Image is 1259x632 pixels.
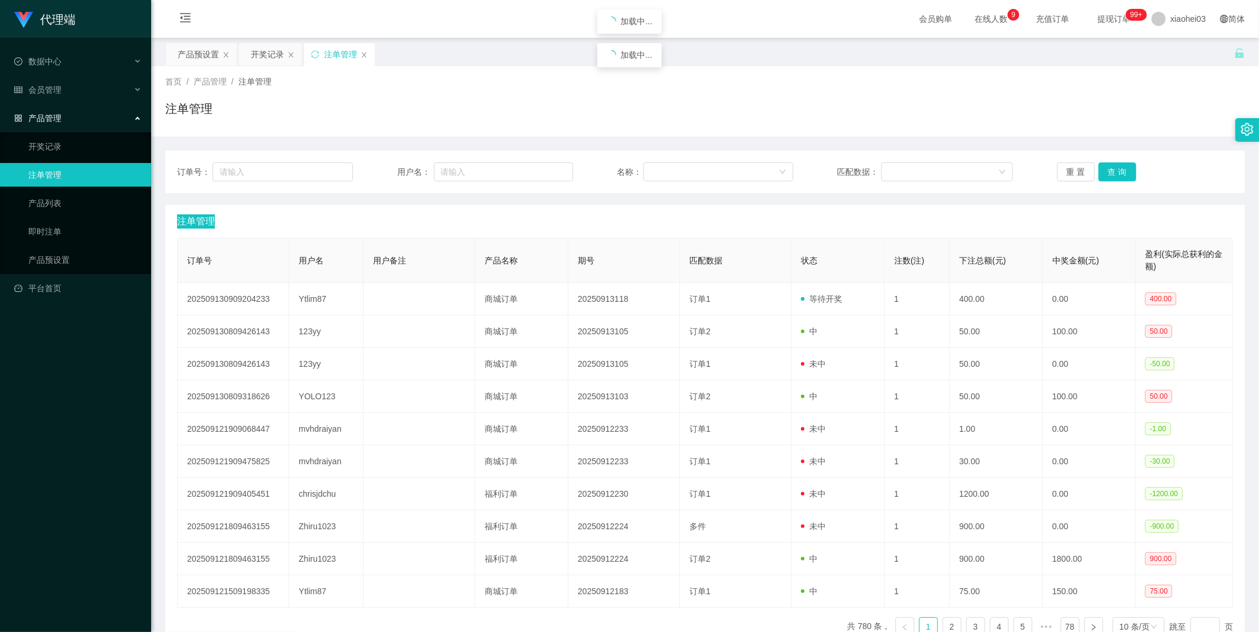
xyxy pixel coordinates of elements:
[801,359,826,369] span: 未中
[238,77,272,86] span: 注单管理
[14,12,33,28] img: logo.9652507e.png
[689,327,711,336] span: 订单2
[885,348,950,380] td: 1
[28,135,142,158] a: 开奖记录
[801,392,817,401] span: 中
[689,457,711,466] span: 订单1
[212,162,353,181] input: 请输入
[14,14,76,24] a: 代理端
[177,214,215,229] span: 注单管理
[475,543,568,575] td: 福利订单
[1145,422,1170,435] span: -1.00
[475,445,568,478] td: 商城订单
[1091,15,1136,23] span: 提现订单
[289,380,364,413] td: YOLO123
[568,283,680,315] td: 20250913118
[621,17,653,26] span: 加载中...
[885,575,950,608] td: 1
[1043,445,1136,478] td: 0.00
[14,113,61,123] span: 产品管理
[289,445,364,478] td: mvhdraiyan
[1043,380,1136,413] td: 100.00
[223,51,230,58] i: 图标: close
[178,478,289,510] td: 202509121909405451
[289,348,364,380] td: 123yy
[950,380,1043,413] td: 50.00
[607,17,616,26] i: icon: loading
[289,543,364,575] td: Zhiru1023
[177,166,212,178] span: 订单号：
[475,315,568,348] td: 商城订单
[801,294,842,304] span: 等待开奖
[1145,325,1172,338] span: 50.00
[178,380,289,413] td: 202509130809318626
[1012,9,1016,21] p: 9
[289,478,364,510] td: chrisjdchu
[165,1,205,38] i: 图标: menu-fold
[1043,315,1136,348] td: 100.00
[999,168,1006,177] i: 图标: down
[950,445,1043,478] td: 30.00
[287,51,295,58] i: 图标: close
[289,315,364,348] td: 123yy
[568,510,680,543] td: 20250912224
[178,315,289,348] td: 202509130809426143
[801,256,817,265] span: 状态
[165,100,212,118] h1: 注单管理
[434,162,573,181] input: 请输入
[397,166,434,178] span: 用户名：
[14,85,61,95] span: 会员管理
[894,256,924,265] span: 注数(注)
[1043,478,1136,510] td: 0.00
[969,15,1013,23] span: 在线人数
[1057,162,1095,181] button: 重 置
[779,168,786,177] i: 图标: down
[1220,15,1228,23] i: 图标: global
[475,283,568,315] td: 商城订单
[289,283,364,315] td: Ytlim87
[311,50,319,58] i: 图标: sync
[689,489,711,499] span: 订单1
[475,510,568,543] td: 福利订单
[689,554,711,563] span: 订单2
[568,543,680,575] td: 20250912224
[950,348,1043,380] td: 50.00
[28,220,142,243] a: 即时注单
[178,575,289,608] td: 202509121509198335
[1043,283,1136,315] td: 0.00
[801,327,817,336] span: 中
[475,348,568,380] td: 商城订单
[689,522,706,531] span: 多件
[289,575,364,608] td: Ytlim87
[251,43,284,66] div: 开奖记录
[568,413,680,445] td: 20250912233
[28,191,142,215] a: 产品列表
[689,256,722,265] span: 匹配数据
[187,256,212,265] span: 订单号
[178,43,219,66] div: 产品预设置
[568,478,680,510] td: 20250912230
[1043,413,1136,445] td: 0.00
[689,587,711,596] span: 订单1
[485,256,518,265] span: 产品名称
[1145,552,1176,565] span: 900.00
[299,256,323,265] span: 用户名
[178,543,289,575] td: 202509121809463155
[14,86,22,94] i: 图标: table
[1145,390,1172,403] span: 50.00
[885,478,950,510] td: 1
[14,57,22,66] i: 图标: check-circle-o
[885,380,950,413] td: 1
[568,348,680,380] td: 20250913105
[1145,487,1182,500] span: -1200.00
[1145,585,1172,598] span: 75.00
[14,276,142,300] a: 图标: dashboard平台首页
[1043,543,1136,575] td: 1800.00
[1052,256,1099,265] span: 中奖金额(元)
[1145,249,1222,271] span: 盈利(实际总获利的金额)
[475,413,568,445] td: 商城订单
[178,510,289,543] td: 202509121809463155
[178,445,289,478] td: 202509121909475825
[689,294,711,304] span: 订单1
[568,445,680,478] td: 20250912233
